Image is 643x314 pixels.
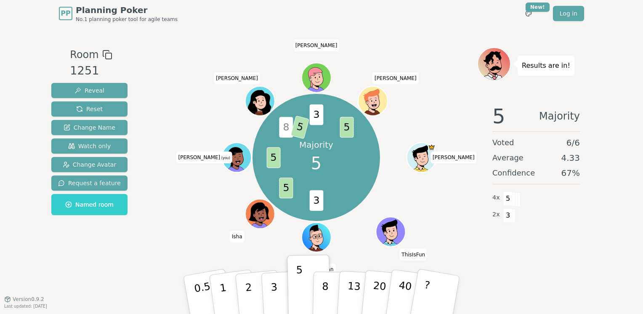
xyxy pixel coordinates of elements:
span: 5 [266,147,280,168]
span: Click to change your name [430,152,477,163]
span: 3 [503,208,513,223]
span: (you) [220,156,230,160]
span: Click to change your name [372,72,419,84]
span: 5 [311,151,321,176]
span: Named room [65,200,114,209]
span: Request a feature [58,179,121,187]
a: PPPlanning PokerNo.1 planning poker tool for agile teams [59,4,178,23]
span: Watch only [68,142,111,150]
span: Click to change your name [214,72,260,84]
span: 4.33 [561,152,580,164]
span: Confidence [492,167,535,179]
button: Click to change your avatar [223,144,250,171]
span: Change Name [64,123,115,132]
button: Change Name [51,120,128,135]
span: 3 [309,104,323,125]
button: Watch only [51,138,128,154]
span: Average [492,152,523,164]
span: 4 x [492,193,500,202]
span: Change Avatar [63,160,117,169]
span: No.1 planning poker tool for agile teams [76,16,178,23]
div: New! [526,3,550,12]
span: Last updated: [DATE] [4,304,47,309]
p: Majority [299,139,333,151]
span: Planning Poker [76,4,178,16]
span: Voted [492,137,514,149]
button: Reveal [51,83,128,98]
span: 5 [340,117,353,137]
p: 5 [296,264,303,309]
button: Reset [51,101,128,117]
span: Version 0.9.2 [13,296,44,303]
span: Click to change your name [293,40,340,51]
span: Reset [76,105,103,113]
button: Named room [51,194,128,215]
span: Reveal [74,86,104,95]
span: Click to change your name [399,249,427,261]
span: 5 [492,106,505,126]
span: 6 / 6 [566,137,580,149]
span: 3 [309,190,323,210]
span: 5 [279,178,293,198]
span: 2 x [492,210,500,219]
span: Click to change your name [230,231,244,243]
button: Request a feature [51,176,128,191]
a: Log in [553,6,584,21]
button: Version0.9.2 [4,296,44,303]
span: Justin is the host [428,144,435,151]
button: New! [521,6,536,21]
span: 5 [503,192,513,206]
p: Results are in! [522,60,570,72]
span: Majority [539,106,580,126]
div: 1251 [70,62,112,80]
span: Room [70,47,98,62]
span: 67 % [561,167,580,179]
span: PP [61,8,70,19]
span: 8 [279,117,293,137]
span: 5 [290,115,309,139]
span: Click to change your name [176,152,232,163]
button: Change Avatar [51,157,128,172]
